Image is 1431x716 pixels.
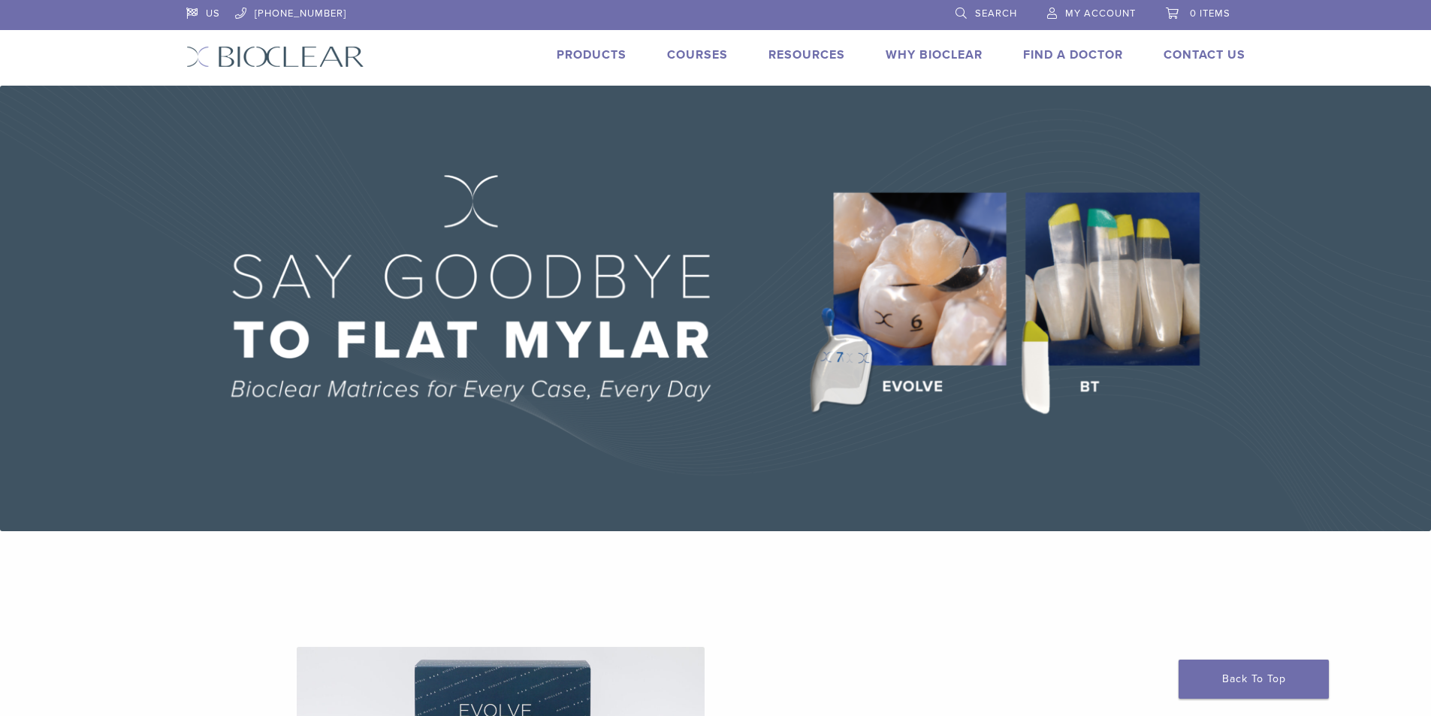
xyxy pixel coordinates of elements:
[1179,660,1329,699] a: Back To Top
[886,47,983,62] a: Why Bioclear
[557,47,626,62] a: Products
[1023,47,1123,62] a: Find A Doctor
[667,47,728,62] a: Courses
[975,8,1017,20] span: Search
[1065,8,1136,20] span: My Account
[186,46,364,68] img: Bioclear
[1190,8,1230,20] span: 0 items
[1164,47,1245,62] a: Contact Us
[768,47,845,62] a: Resources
